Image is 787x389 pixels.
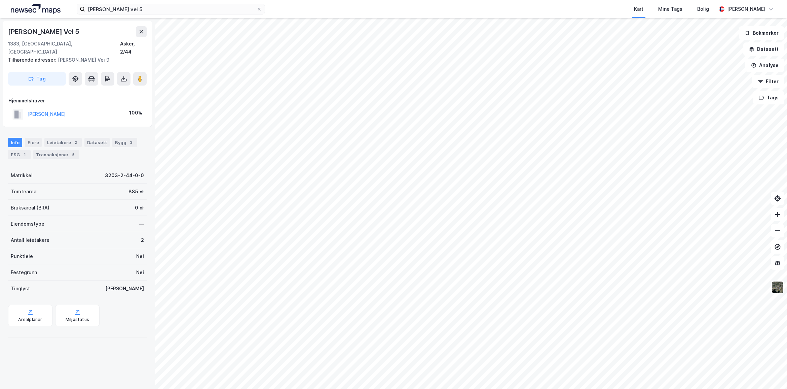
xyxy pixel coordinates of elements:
div: 5 [70,151,77,158]
div: Transaksjoner [33,150,79,159]
div: [PERSON_NAME] Vei 5 [8,26,81,37]
div: Datasett [84,138,110,147]
button: Filter [752,75,784,88]
div: 3203-2-44-0-0 [105,171,144,180]
span: Tilhørende adresser: [8,57,58,63]
div: Bygg [112,138,137,147]
div: Nei [136,268,144,277]
div: ESG [8,150,31,159]
div: [PERSON_NAME] [105,285,144,293]
div: Kart [634,5,643,13]
div: Leietakere [44,138,82,147]
button: Analyse [745,59,784,72]
button: Bokmerker [739,26,784,40]
div: 2 [72,139,79,146]
div: Tinglyst [11,285,30,293]
div: Antall leietakere [11,236,49,244]
div: 100% [129,109,142,117]
input: Søk på adresse, matrikkel, gårdeiere, leietakere eller personer [85,4,257,14]
div: Tomteareal [11,188,38,196]
div: Punktleie [11,252,33,260]
div: 885 ㎡ [128,188,144,196]
button: Tags [753,91,784,104]
div: Bruksareal (BRA) [11,204,49,212]
div: Arealplaner [18,317,42,322]
div: 2 [141,236,144,244]
div: [PERSON_NAME] Vei 9 [8,56,141,64]
div: Miljøstatus [66,317,89,322]
div: Eiere [25,138,42,147]
div: Mine Tags [658,5,682,13]
div: [PERSON_NAME] [727,5,765,13]
img: logo.a4113a55bc3d86da70a041830d287a7e.svg [11,4,61,14]
iframe: Chat Widget [753,357,787,389]
div: 1383, [GEOGRAPHIC_DATA], [GEOGRAPHIC_DATA] [8,40,120,56]
div: — [139,220,144,228]
div: Nei [136,252,144,260]
div: Festegrunn [11,268,37,277]
div: 3 [128,139,135,146]
img: 9k= [771,281,784,294]
div: Info [8,138,22,147]
button: Tag [8,72,66,86]
div: Kontrollprogram for chat [753,357,787,389]
button: Datasett [743,42,784,56]
div: Matrikkel [11,171,33,180]
div: Eiendomstype [11,220,44,228]
div: 1 [21,151,28,158]
div: Hjemmelshaver [8,97,146,105]
div: Bolig [697,5,709,13]
div: 0 ㎡ [135,204,144,212]
div: Asker, 2/44 [120,40,147,56]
